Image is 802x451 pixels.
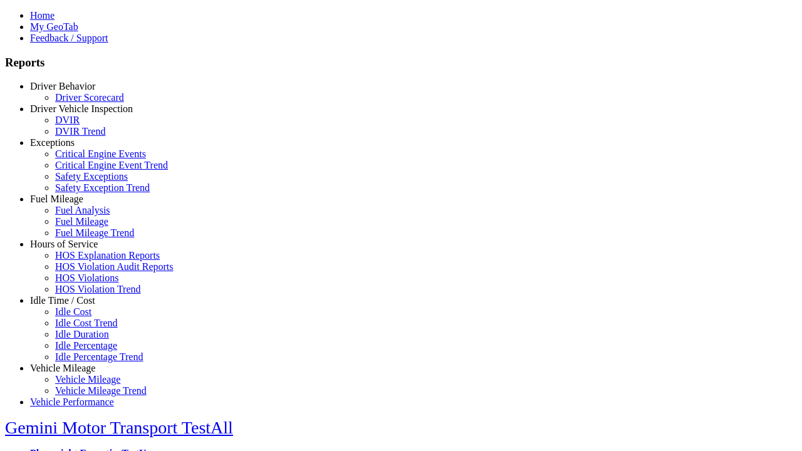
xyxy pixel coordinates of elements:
[55,351,143,362] a: Idle Percentage Trend
[30,103,133,114] a: Driver Vehicle Inspection
[30,363,95,373] a: Vehicle Mileage
[55,205,110,215] a: Fuel Analysis
[55,92,124,103] a: Driver Scorecard
[30,21,78,32] a: My GeoTab
[5,56,797,70] h3: Reports
[30,239,98,249] a: Hours of Service
[55,171,128,182] a: Safety Exceptions
[55,160,168,170] a: Critical Engine Event Trend
[55,126,105,137] a: DVIR Trend
[55,306,91,317] a: Idle Cost
[30,295,95,306] a: Idle Time / Cost
[55,182,150,193] a: Safety Exception Trend
[55,250,160,261] a: HOS Explanation Reports
[55,340,117,351] a: Idle Percentage
[55,115,80,125] a: DVIR
[30,397,114,407] a: Vehicle Performance
[55,385,147,396] a: Vehicle Mileage Trend
[55,284,141,294] a: HOS Violation Trend
[30,137,75,148] a: Exceptions
[55,374,120,385] a: Vehicle Mileage
[55,148,146,159] a: Critical Engine Events
[55,261,174,272] a: HOS Violation Audit Reports
[55,272,118,283] a: HOS Violations
[30,81,95,91] a: Driver Behavior
[55,216,108,227] a: Fuel Mileage
[30,33,108,43] a: Feedback / Support
[30,194,83,204] a: Fuel Mileage
[5,418,233,437] a: Gemini Motor Transport TestAll
[55,318,118,328] a: Idle Cost Trend
[30,10,55,21] a: Home
[55,329,109,340] a: Idle Duration
[55,227,134,238] a: Fuel Mileage Trend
